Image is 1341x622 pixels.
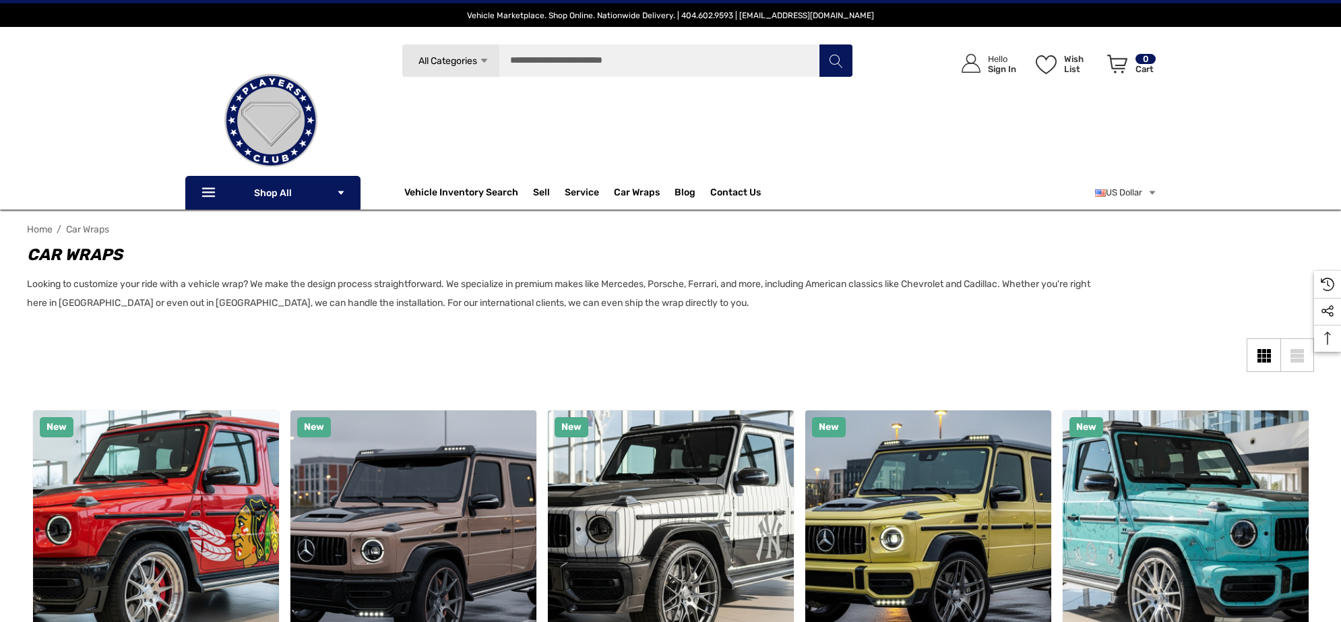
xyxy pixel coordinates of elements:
[1064,54,1100,74] p: Wish List
[404,187,518,201] a: Vehicle Inventory Search
[675,187,695,201] a: Blog
[1036,55,1057,74] svg: Wish List
[1095,179,1157,206] a: USD
[336,188,346,197] svg: Icon Arrow Down
[66,224,109,235] a: Car Wraps
[418,55,477,67] span: All Categories
[533,187,550,201] span: Sell
[561,421,582,433] span: New
[614,187,660,201] span: Car Wraps
[1101,40,1157,93] a: Cart with 0 items
[204,53,338,188] img: Players Club | Cars For Sale
[1314,332,1341,345] svg: Top
[46,421,67,433] span: New
[819,44,852,77] button: Search
[479,56,489,66] svg: Icon Arrow Down
[27,275,1092,313] p: Looking to customize your ride with a vehicle wrap? We make the design process straightforward. W...
[27,243,1092,267] h1: Car Wraps
[200,185,220,201] svg: Icon Line
[1076,421,1096,433] span: New
[304,421,324,433] span: New
[614,179,675,206] a: Car Wraps
[185,176,361,210] p: Shop All
[1107,55,1127,73] svg: Review Your Cart
[1280,338,1314,372] a: List View
[988,54,1016,64] p: Hello
[710,187,761,201] a: Contact Us
[1321,305,1334,318] svg: Social Media
[946,40,1023,87] a: Sign in
[1135,64,1156,74] p: Cart
[467,11,874,20] span: Vehicle Marketplace. Shop Online. Nationwide Delivery. | 404.602.9593 | [EMAIL_ADDRESS][DOMAIN_NAME]
[533,179,565,206] a: Sell
[819,421,839,433] span: New
[27,224,53,235] a: Home
[27,218,1314,241] nav: Breadcrumb
[962,54,980,73] svg: Icon User Account
[1135,54,1156,64] p: 0
[1247,338,1280,372] a: Grid View
[1321,278,1334,291] svg: Recently Viewed
[565,187,599,201] a: Service
[988,64,1016,74] p: Sign In
[1030,40,1101,87] a: Wish List Wish List
[402,44,499,77] a: All Categories Icon Arrow Down Icon Arrow Up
